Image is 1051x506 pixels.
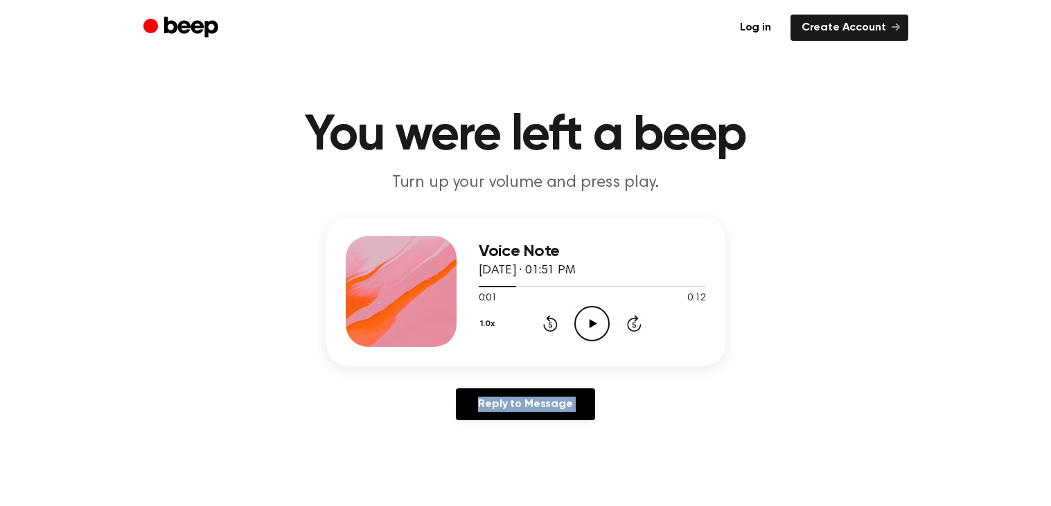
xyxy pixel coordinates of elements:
a: Log in [729,15,782,41]
span: 0:01 [479,291,497,306]
span: [DATE] · 01:51 PM [479,264,576,277]
button: 1.0x [479,312,500,336]
p: Turn up your volume and press play. [260,172,792,195]
h1: You were left a beep [171,111,881,161]
a: Create Account [791,15,908,41]
span: 0:12 [687,291,705,306]
h3: Voice Note [479,242,706,261]
a: Beep [143,15,222,42]
a: Reply to Message [456,388,594,420]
